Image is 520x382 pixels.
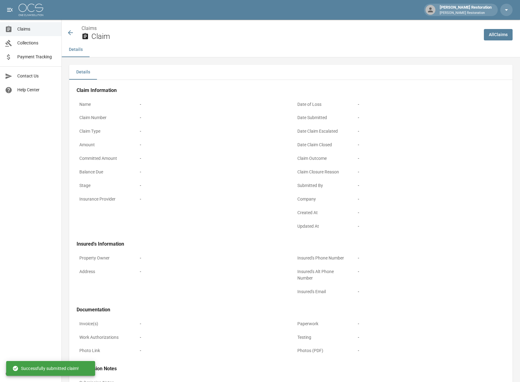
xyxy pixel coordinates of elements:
[295,193,350,205] p: Company
[484,29,513,40] a: AllClaims
[140,101,284,108] div: -
[77,112,132,124] p: Claim Number
[140,114,284,121] div: -
[140,155,284,162] div: -
[140,347,284,354] div: -
[295,266,350,284] p: Insured's Alt Phone Number
[17,73,57,79] span: Contact Us
[77,331,132,343] p: Work Authorizations
[82,25,479,32] nav: breadcrumb
[358,101,502,108] div: -
[77,252,132,264] p: Property Owner
[295,139,350,151] p: Date Claim Closed
[140,334,284,341] div: -
[295,318,350,330] p: Paperwork
[140,128,284,135] div: -
[77,266,132,278] p: Address
[295,152,350,164] p: Claim Outcome
[358,289,502,295] div: -
[140,255,284,261] div: -
[358,169,502,175] div: -
[6,371,56,377] div: © 2025 One Claim Solution
[295,166,350,178] p: Claim Closure Reason
[295,125,350,137] p: Date Claim Escalated
[77,193,132,205] p: Insurance Provider
[77,345,132,357] p: Photo Link
[4,4,16,16] button: open drawer
[295,220,350,232] p: Updated At
[295,207,350,219] p: Created At
[358,210,502,216] div: -
[77,166,132,178] p: Balance Due
[358,223,502,230] div: -
[358,334,502,341] div: -
[140,182,284,189] div: -
[295,98,350,110] p: Date of Loss
[82,25,97,31] a: Claims
[91,32,479,41] h2: Claim
[77,307,505,313] h4: Documentation
[358,268,502,275] div: -
[295,252,350,264] p: Insured's Phone Number
[358,114,502,121] div: -
[358,196,502,202] div: -
[77,366,505,372] h4: Submission Notes
[358,128,502,135] div: -
[69,65,97,80] button: Details
[12,363,79,374] div: Successfully submitted claim!
[140,268,284,275] div: -
[358,347,502,354] div: -
[295,331,350,343] p: Testing
[358,142,502,148] div: -
[440,10,492,16] p: [PERSON_NAME] Restoration
[358,155,502,162] div: -
[69,65,513,80] div: details tabs
[19,4,43,16] img: ocs-logo-white-transparent.png
[295,345,350,357] p: Photos (PDF)
[77,180,132,192] p: Stage
[437,4,494,15] div: [PERSON_NAME] Restoration
[358,321,502,327] div: -
[358,255,502,261] div: -
[140,142,284,148] div: -
[17,87,57,93] span: Help Center
[77,152,132,164] p: Committed Amount
[77,98,132,110] p: Name
[140,196,284,202] div: -
[140,169,284,175] div: -
[295,180,350,192] p: Submitted By
[295,112,350,124] p: Date Submitted
[295,286,350,298] p: Insured's Email
[77,87,505,93] h4: Claim Information
[17,26,57,32] span: Claims
[62,42,90,57] button: Details
[140,321,284,327] div: -
[62,42,520,57] div: anchor tabs
[17,40,57,46] span: Collections
[77,241,505,247] h4: Insured's Information
[77,139,132,151] p: Amount
[77,125,132,137] p: Claim Type
[17,54,57,60] span: Payment Tracking
[77,318,132,330] p: Invoice(s)
[358,182,502,189] div: -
